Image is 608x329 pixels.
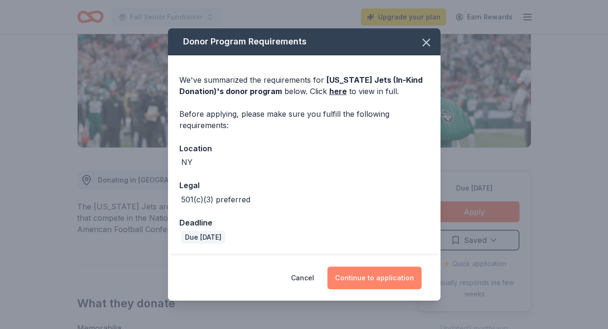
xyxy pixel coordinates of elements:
[179,216,429,229] div: Deadline
[179,179,429,191] div: Legal
[181,194,250,205] div: 501(c)(3) preferred
[168,28,441,55] div: Donor Program Requirements
[179,142,429,155] div: Location
[291,267,314,289] button: Cancel
[179,74,429,97] div: We've summarized the requirements for below. Click to view in full.
[329,86,347,97] a: here
[327,267,422,289] button: Continue to application
[181,156,193,168] div: NY
[179,108,429,131] div: Before applying, please make sure you fulfill the following requirements:
[181,231,225,244] div: Due [DATE]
